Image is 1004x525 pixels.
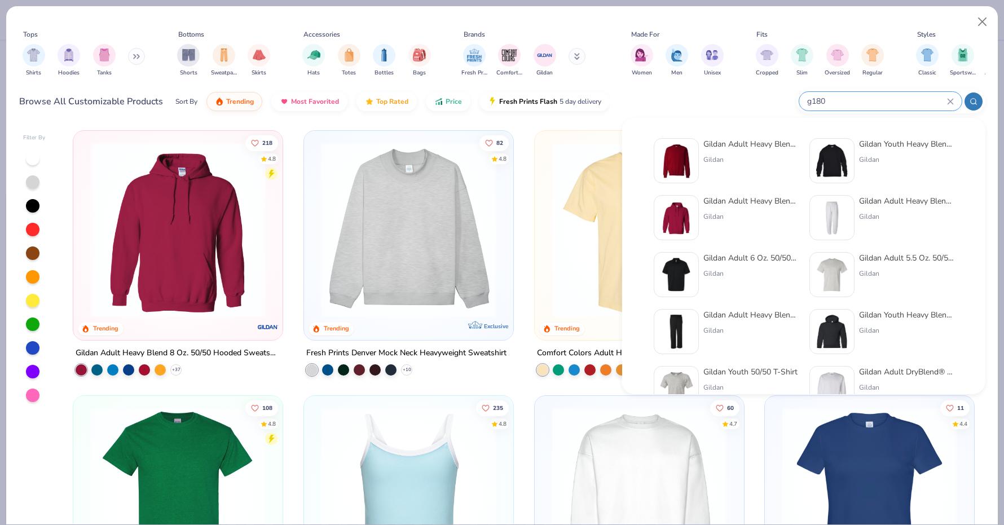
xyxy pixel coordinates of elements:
div: filter for Classic [916,44,939,77]
img: Gildan logo [257,316,279,338]
span: Oversized [825,69,850,77]
img: Tanks Image [98,48,111,61]
img: Sweatpants Image [218,48,230,61]
span: + 10 [402,367,411,373]
div: 4.4 [960,420,968,428]
div: filter for Men [666,44,688,77]
img: 12c717a8-bff4-429b-8526-ab448574c88c [659,371,694,406]
img: Gildan Image [536,47,553,64]
span: Unisex [704,69,721,77]
span: Sweatpants [211,69,237,77]
button: Trending [206,92,262,111]
div: Comfort Colors Adult Heavyweight T-Shirt [537,346,689,360]
div: filter for Sportswear [950,44,976,77]
div: Gildan [859,382,954,392]
span: Fresh Prints [461,69,487,77]
button: Like [479,135,509,151]
div: Gildan Youth Heavy Blend 8 Oz. 50/50 Fleece Crew [859,138,954,150]
img: Men Image [671,48,683,61]
div: Made For [631,29,659,39]
img: Skirts Image [253,48,266,61]
span: Hoodies [58,69,80,77]
button: filter button [950,44,976,77]
div: 4.7 [729,420,737,428]
span: Totes [342,69,356,77]
button: filter button [211,44,237,77]
button: filter button [58,44,80,77]
img: Comfort Colors Image [501,47,518,64]
button: filter button [248,44,270,77]
div: filter for Women [631,44,653,77]
button: Fresh Prints Flash5 day delivery [479,92,610,111]
div: filter for Bottles [373,44,395,77]
img: f5d85501-0dbb-4ee4-b115-c08fa3845d83 [315,142,502,317]
span: Bottles [375,69,394,77]
div: filter for Slim [791,44,813,77]
span: 218 [262,140,272,145]
span: Classic [918,69,936,77]
img: Cropped Image [760,48,773,61]
img: TopRated.gif [365,97,374,106]
div: Gildan [859,268,954,279]
img: 58f3562e-1865-49f9-a059-47c567f7ec2e [659,257,694,292]
div: filter for Sweatpants [211,44,237,77]
button: filter button [23,44,45,77]
img: flash.gif [488,97,497,106]
div: filter for Shorts [177,44,200,77]
div: Styles [917,29,936,39]
img: Shirts Image [27,48,40,61]
div: 4.8 [268,420,276,428]
img: d2b2286b-b497-4353-abda-ca1826771838 [814,314,849,349]
button: Like [245,135,278,151]
span: 235 [493,405,503,411]
div: filter for Tanks [93,44,116,77]
img: Classic Image [921,48,934,61]
span: + 37 [172,367,180,373]
button: filter button [496,44,522,77]
button: Like [245,400,278,416]
input: Try "T-Shirt" [806,95,947,108]
img: Sportswear Image [957,48,969,61]
span: Trending [226,97,254,106]
div: Gildan [859,325,954,336]
span: Regular [862,69,883,77]
div: Tops [23,29,38,39]
div: 4.8 [268,155,276,163]
div: Fresh Prints Denver Mock Neck Heavyweight Sweatshirt [306,346,507,360]
span: Exclusive [484,323,508,330]
div: Gildan [703,268,798,279]
div: Brands [464,29,485,39]
button: filter button [666,44,688,77]
img: 33884748-6a48-47bc-946f-b3f24aac6320 [659,314,694,349]
img: most_fav.gif [280,97,289,106]
span: 11 [958,405,965,411]
span: Tanks [97,69,112,77]
div: Accessories [303,29,340,39]
button: filter button [861,44,884,77]
div: Gildan Youth 50/50 T-Shirt [703,366,798,378]
button: filter button [534,44,556,77]
button: filter button [408,44,431,77]
div: Filter By [23,134,46,142]
button: Like [710,400,739,416]
div: Gildan Adult Heavy Blend Adult 8 Oz. 50/50 Sweatpants [859,195,954,207]
span: 108 [262,405,272,411]
div: filter for Hoodies [58,44,80,77]
div: Gildan Adult Heavy Blend Adult 8 Oz. 50/50 Fleece Crew [703,138,798,150]
div: Gildan [703,211,798,222]
img: Shorts Image [182,48,195,61]
div: Gildan [703,325,798,336]
div: Gildan Adult 5.5 Oz. 50/50 T-Shirt [859,252,954,264]
div: filter for Oversized [825,44,850,77]
button: filter button [631,44,653,77]
span: Men [671,69,682,77]
span: Cropped [756,69,778,77]
button: Like [476,400,509,416]
img: Oversized Image [831,48,844,61]
button: filter button [373,44,395,77]
img: Fresh Prints Image [466,47,483,64]
button: filter button [825,44,850,77]
img: Unisex Image [706,48,719,61]
div: Fits [756,29,768,39]
button: filter button [791,44,813,77]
